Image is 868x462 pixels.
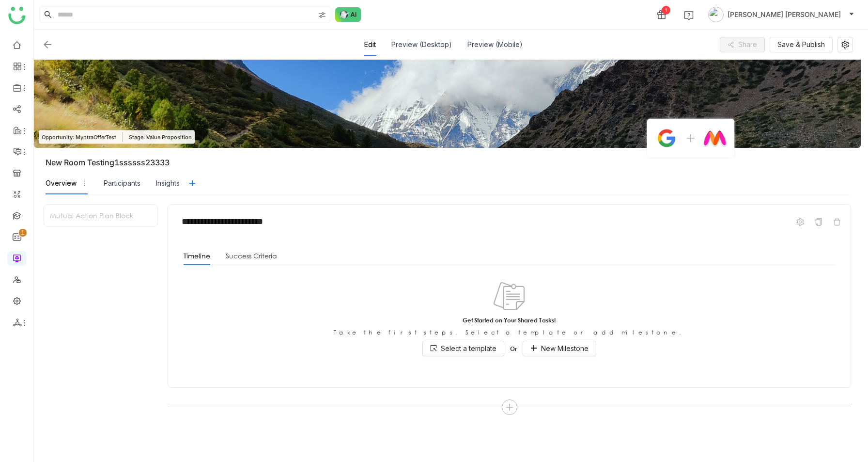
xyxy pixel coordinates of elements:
div: Insights [156,178,180,189]
button: Select a template [422,341,504,356]
span: Opportunity: MyntraOfferTest [42,133,116,142]
nz-badge-sup: 1 [19,229,27,237]
img: avatar [708,7,724,22]
button: New Milestone [523,341,596,356]
img: search-type.svg [318,11,326,19]
div: Participants [104,178,140,189]
button: Success Criteria [226,251,277,261]
button: [PERSON_NAME] [PERSON_NAME] [706,7,856,22]
div: Overview [46,178,77,189]
span: Stage: Value Proposition [129,133,192,142]
div: Or [510,344,517,353]
img: map-no-data.svg [494,281,525,312]
span: [PERSON_NAME] [PERSON_NAME] [728,9,841,20]
div: Preview (Desktop) [391,33,452,56]
img: help.svg [684,11,694,20]
span: Save & Publish [777,39,825,50]
div: 1 [662,6,670,15]
div: New Room Testing1ssssss23333 [46,158,861,167]
span: Select a template [441,343,496,354]
div: Take the first steps. Select a template or add milestone. [334,328,684,337]
img: ask-buddy-normal.svg [335,7,361,22]
div: Preview (Mobile) [467,33,523,56]
img: logo [8,7,26,24]
button: Save & Publish [770,37,833,52]
button: Timeline [184,251,210,261]
div: Edit [364,33,376,56]
button: Share [720,37,765,52]
div: Get Started on Your Shared Tasks! [463,316,556,324]
span: New Milestone [541,343,589,354]
div: Mutual Action Plan Block [44,205,157,226]
p: 1 [21,228,25,238]
img: back.svg [42,39,53,50]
